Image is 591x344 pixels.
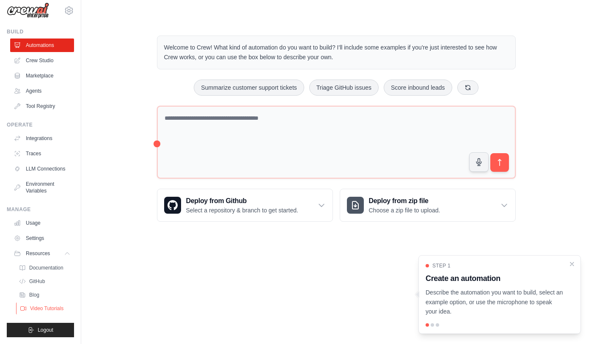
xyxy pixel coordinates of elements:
[10,177,74,198] a: Environment Variables
[7,121,74,128] div: Operate
[10,247,74,260] button: Resources
[186,196,298,206] h3: Deploy from Github
[29,278,45,285] span: GitHub
[26,250,50,257] span: Resources
[10,147,74,160] a: Traces
[30,305,63,312] span: Video Tutorials
[426,288,564,316] p: Describe the automation you want to build, select an example option, or use the microphone to spe...
[384,80,452,96] button: Score inbound leads
[10,84,74,98] a: Agents
[369,196,440,206] h3: Deploy from zip file
[164,43,509,62] p: Welcome to Crew! What kind of automation do you want to build? I'll include some examples if you'...
[10,162,74,176] a: LLM Connections
[10,216,74,230] a: Usage
[15,289,74,301] a: Blog
[10,39,74,52] a: Automations
[7,323,74,337] button: Logout
[7,28,74,35] div: Build
[432,262,451,269] span: Step 1
[10,99,74,113] a: Tool Registry
[10,54,74,67] a: Crew Studio
[569,261,575,267] button: Close walkthrough
[10,132,74,145] a: Integrations
[7,206,74,213] div: Manage
[7,3,49,19] img: Logo
[16,303,75,314] a: Video Tutorials
[549,303,591,344] iframe: Chat Widget
[10,231,74,245] a: Settings
[29,292,39,298] span: Blog
[426,272,564,284] h3: Create an automation
[194,80,304,96] button: Summarize customer support tickets
[15,275,74,287] a: GitHub
[38,327,53,333] span: Logout
[15,262,74,274] a: Documentation
[309,80,379,96] button: Triage GitHub issues
[10,69,74,83] a: Marketplace
[29,264,63,271] span: Documentation
[186,206,298,215] p: Select a repository & branch to get started.
[369,206,440,215] p: Choose a zip file to upload.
